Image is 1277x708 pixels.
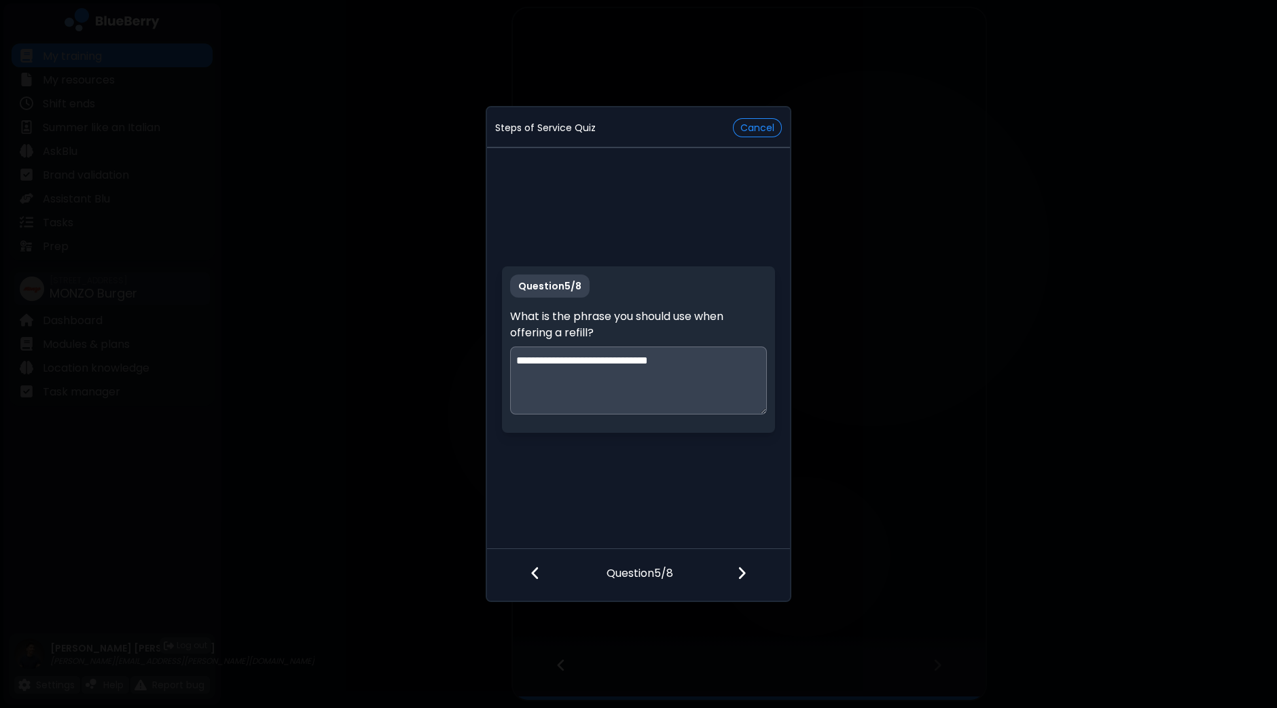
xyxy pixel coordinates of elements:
[495,122,596,134] p: Steps of Service Quiz
[510,275,590,298] p: Question 5 / 8
[737,565,747,580] img: file icon
[733,118,782,137] button: Cancel
[530,565,540,580] img: file icon
[607,549,673,582] p: Question 5 / 8
[510,308,766,341] p: What is the phrase you should use when offering a refill?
